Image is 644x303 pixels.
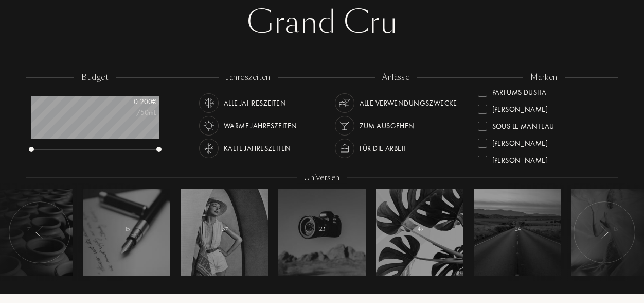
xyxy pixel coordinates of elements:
div: Kalte Jahreszeiten [224,139,291,158]
div: [PERSON_NAME] [492,100,548,114]
div: /50mL [105,107,156,118]
img: usage_season_average_white.svg [202,96,216,110]
div: Warme Jahreszeiten [224,116,297,136]
span: 23 [319,226,326,233]
img: usage_season_hot_white.svg [202,119,216,133]
div: [PERSON_NAME] [492,134,548,148]
div: anlässe [375,72,417,83]
div: budget [74,72,116,83]
span: 49 [418,226,423,233]
div: Alle Jahreszeiten [224,93,286,113]
div: Für die Arbeit [360,139,407,158]
div: [PERSON_NAME] [492,151,548,165]
img: usage_occasion_work_white.svg [337,141,352,156]
div: marken [523,72,565,83]
img: usage_season_cold_white.svg [202,141,216,156]
img: usage_occasion_party_white.svg [337,119,352,133]
div: Sous le Manteau [492,117,554,131]
img: usage_occasion_all_white.svg [337,96,352,110]
div: Parfums Dusita [492,83,547,97]
div: 0 - 200 € [105,96,156,107]
span: 37 [222,226,228,233]
img: arr_left.svg [600,226,609,239]
div: Grand Cru [34,2,610,43]
div: Zum Ausgehen [360,116,415,136]
div: Alle Verwendungszwecke [360,93,457,113]
div: jahreszeiten [219,72,278,83]
img: arr_left.svg [35,226,44,239]
div: Universen [297,172,347,184]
